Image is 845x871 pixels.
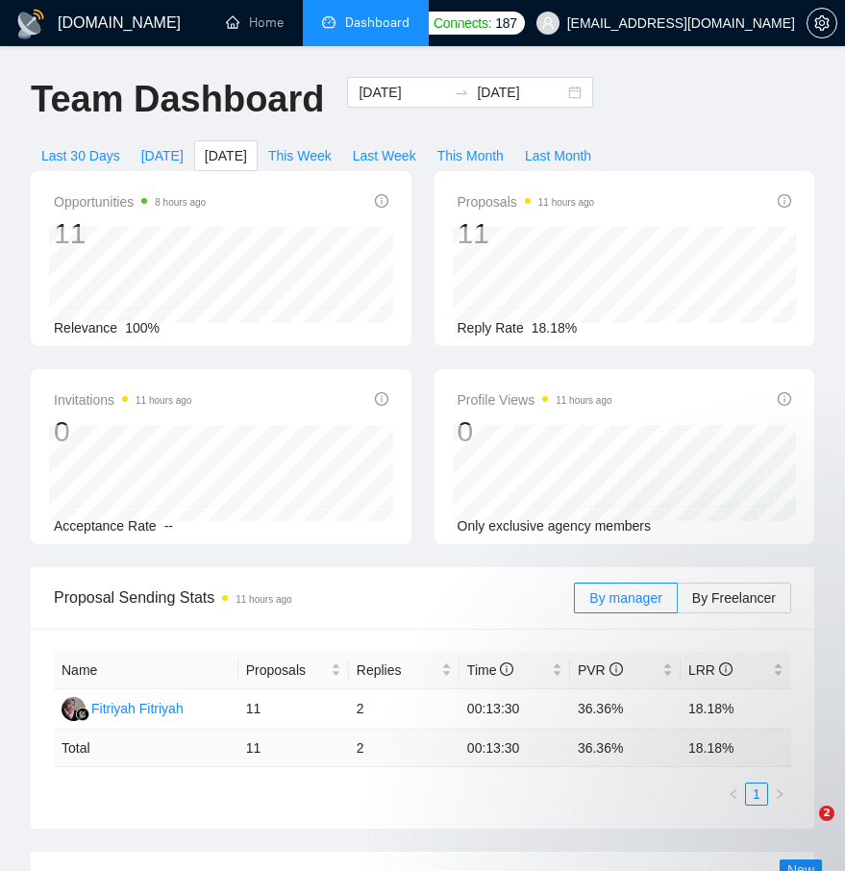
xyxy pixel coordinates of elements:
span: Opportunities [54,190,206,213]
img: FF [62,697,86,721]
div: Fitriyah Fitriyah [91,698,184,719]
th: Replies [349,652,460,689]
td: 2 [349,689,460,730]
a: homeHome [226,14,284,31]
td: Total [54,730,238,767]
time: 11 hours ago [136,395,191,406]
span: LRR [688,662,733,678]
span: Last Month [525,145,591,166]
span: 2 [819,806,834,821]
time: 11 hours ago [556,395,611,406]
span: Replies [357,659,437,681]
span: By manager [589,590,661,606]
span: By Freelancer [692,590,776,606]
span: Acceptance Rate [54,518,157,534]
td: 2 [349,730,460,767]
span: [DATE] [141,145,184,166]
span: info-circle [778,194,791,208]
span: info-circle [609,662,623,676]
div: 11 [458,215,595,252]
span: 187 [495,12,516,34]
span: Relevance [54,320,117,336]
span: info-circle [778,392,791,406]
span: info-circle [375,194,388,208]
span: user [541,16,555,30]
span: Time [467,662,513,678]
time: 11 hours ago [538,197,594,208]
span: swap-right [454,85,469,100]
span: info-circle [500,662,513,676]
a: FFFitriyah Fitriyah [62,700,184,715]
img: gigradar-bm.png [76,708,89,721]
td: 00:13:30 [460,730,570,767]
span: Proposal Sending Stats [54,585,574,610]
button: Last Week [342,140,427,171]
td: 00:13:30 [460,689,570,730]
input: End date [477,82,564,103]
time: 8 hours ago [155,197,206,208]
span: -- [164,518,173,534]
time: 11 hours ago [236,594,291,605]
span: PVR [578,662,623,678]
span: dashboard [322,15,336,29]
span: Last Week [353,145,416,166]
div: 0 [54,413,191,450]
span: This Week [268,145,332,166]
input: Start date [359,82,446,103]
h1: Team Dashboard [31,77,324,122]
button: setting [807,8,837,38]
span: Proposals [458,190,595,213]
button: This Month [427,140,514,171]
span: info-circle [719,662,733,676]
button: [DATE] [131,140,194,171]
span: Invitations [54,388,191,411]
td: 11 [238,689,349,730]
button: [DATE] [194,140,258,171]
span: Reply Rate [458,320,524,336]
span: Only exclusive agency members [458,518,652,534]
div: 0 [458,413,612,450]
span: 100% [125,320,160,336]
span: [DATE] [205,145,247,166]
span: info-circle [375,392,388,406]
button: This Week [258,140,342,171]
span: Profile Views [458,388,612,411]
button: Last 30 Days [31,140,131,171]
th: Name [54,652,238,689]
span: 18.18% [532,320,577,336]
span: to [454,85,469,100]
iframe: Intercom live chat [780,806,826,852]
span: Dashboard [345,14,410,31]
span: Proposals [246,659,327,681]
div: 11 [54,215,206,252]
td: 11 [238,730,349,767]
span: Last 30 Days [41,145,120,166]
button: Last Month [514,140,602,171]
img: logo [15,9,46,39]
th: Proposals [238,652,349,689]
span: This Month [437,145,504,166]
a: setting [807,15,837,31]
span: ellipsis [448,15,461,29]
span: setting [808,15,836,31]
